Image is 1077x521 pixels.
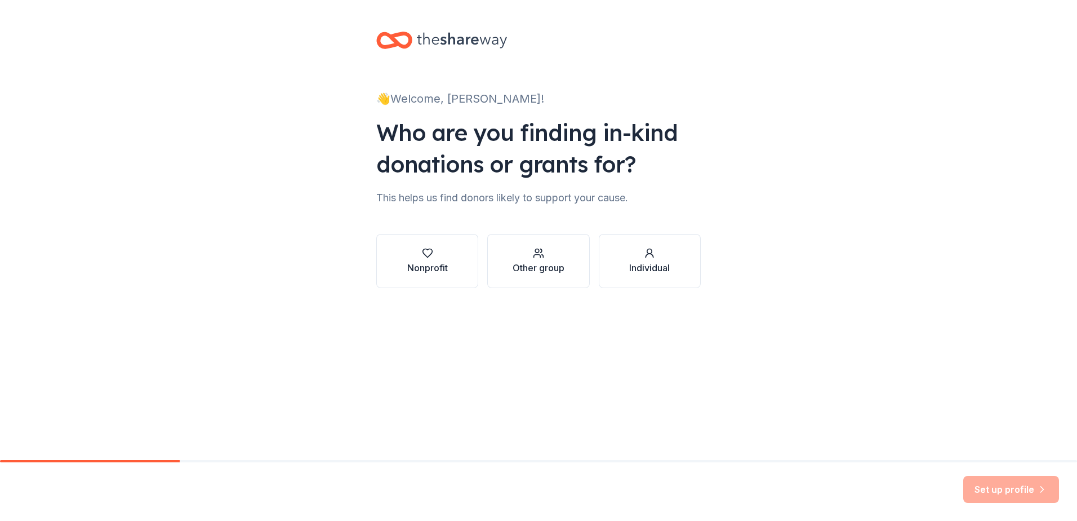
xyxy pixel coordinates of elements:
button: Individual [599,234,701,288]
button: Other group [487,234,589,288]
div: Individual [629,261,670,275]
button: Nonprofit [376,234,478,288]
div: 👋 Welcome, [PERSON_NAME]! [376,90,701,108]
div: Nonprofit [407,261,448,275]
div: This helps us find donors likely to support your cause. [376,189,701,207]
div: Other group [513,261,564,275]
div: Who are you finding in-kind donations or grants for? [376,117,701,180]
